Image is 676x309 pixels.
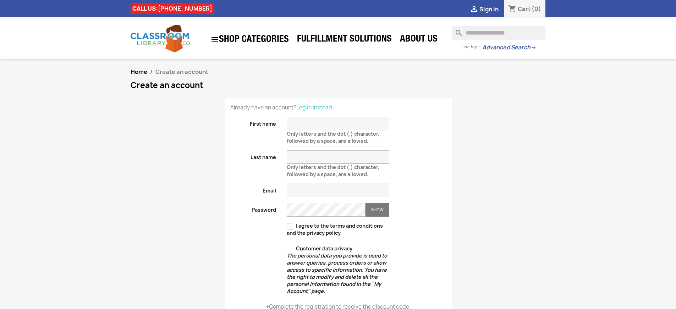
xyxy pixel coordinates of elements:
label: Email [225,184,282,194]
a: SHOP CATEGORIES [207,32,292,47]
span: Sign in [479,5,499,13]
i: search [452,26,460,34]
label: Customer data privacy [287,245,389,295]
em: The personal data you provide is used to answer queries, process orders or allow access to specif... [287,252,387,294]
span: Only letters and the dot (.) character, followed by a space, are allowed. [287,161,379,178]
a: Advanced Search→ [482,44,536,51]
a: About Us [396,33,441,47]
span: Only letters and the dot (.) character, followed by a space, are allowed. [287,128,379,144]
input: Search [452,26,545,40]
span: Cart [518,5,531,13]
button: Show [366,203,389,217]
i:  [210,35,219,44]
i:  [470,5,478,14]
span: → [531,44,536,51]
a: Log in instead! [296,104,334,111]
span: - or try - [461,43,482,50]
span: Create an account [155,68,208,76]
p: Already have an account? [230,104,446,111]
a:  Sign in [470,5,499,13]
h1: Create an account [131,81,546,90]
label: First name [225,117,282,128]
span: (0) [532,5,541,13]
label: Password [225,203,282,213]
i: shopping_cart [508,5,517,13]
label: Last name [225,150,282,161]
a: Home [131,68,147,76]
input: Password input [287,203,366,217]
a: Fulfillment Solutions [293,33,395,47]
div: CALL US: [131,3,214,14]
label: I agree to the terms and conditions and the privacy policy [287,222,389,237]
a: [PHONE_NUMBER] [158,5,212,12]
img: Classroom Library Company [131,25,191,52]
